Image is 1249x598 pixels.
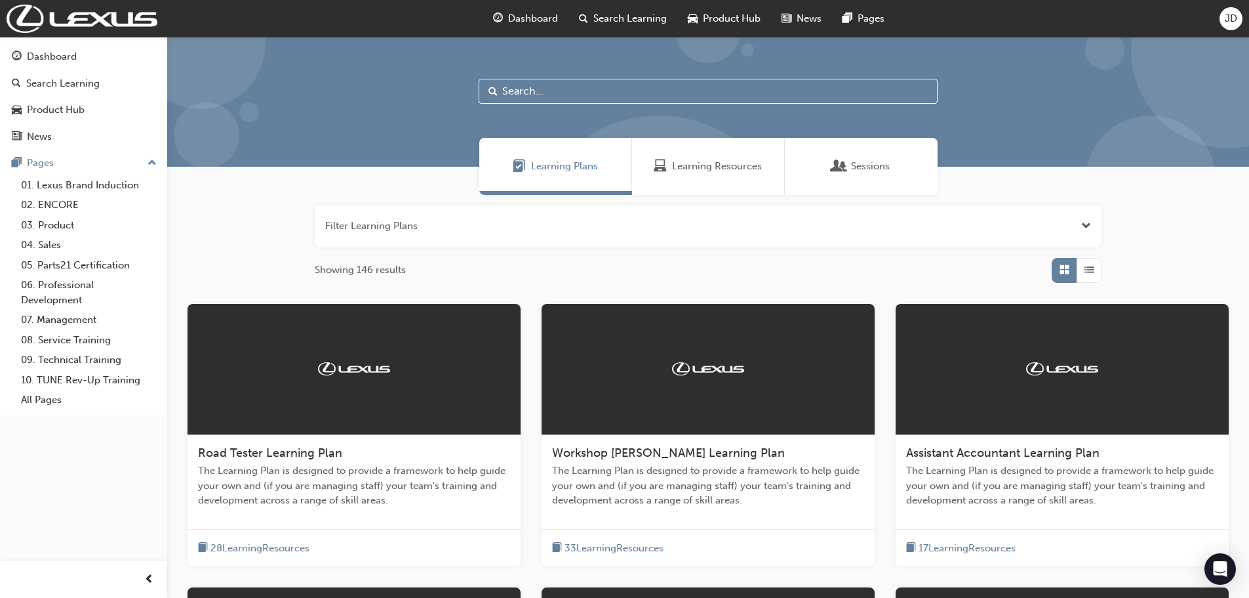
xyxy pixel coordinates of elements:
span: Sessions [851,159,890,174]
a: All Pages [16,390,162,410]
button: book-icon17LearningResources [906,540,1016,557]
span: Learning Resources [654,159,667,174]
span: Search Learning [593,11,667,26]
span: Workshop [PERSON_NAME] Learning Plan [552,446,785,460]
span: News [797,11,822,26]
img: Trak [7,5,157,33]
button: Pages [5,151,162,175]
span: 28 Learning Resources [210,541,309,556]
a: TrakWorkshop [PERSON_NAME] Learning PlanThe Learning Plan is designed to provide a framework to h... [542,304,875,567]
span: Learning Plans [531,159,598,174]
div: Search Learning [26,76,100,91]
span: up-icon [148,155,157,172]
span: List [1084,263,1094,278]
span: search-icon [579,11,588,27]
button: book-icon28LearningResources [198,540,309,557]
a: 01. Lexus Brand Induction [16,175,162,196]
button: book-icon33LearningResources [552,540,664,557]
button: JD [1219,7,1242,30]
span: Grid [1060,263,1069,278]
span: book-icon [552,540,562,557]
span: news-icon [12,131,22,143]
a: Learning PlansLearning Plans [479,138,632,195]
a: search-iconSearch Learning [568,5,677,32]
span: Assistant Accountant Learning Plan [906,446,1100,460]
a: TrakAssistant Accountant Learning PlanThe Learning Plan is designed to provide a framework to hel... [896,304,1229,567]
div: Dashboard [27,49,77,64]
span: 33 Learning Resources [565,541,664,556]
a: 03. Product [16,215,162,236]
span: Learning Plans [513,159,526,174]
span: Showing 146 results [315,263,406,278]
span: guage-icon [493,11,503,27]
span: Road Tester Learning Plan [198,446,342,460]
div: Open Intercom Messenger [1204,553,1236,585]
a: 06. Professional Development [16,275,162,310]
span: Dashboard [508,11,558,26]
span: The Learning Plan is designed to provide a framework to help guide your own and (if you are manag... [198,463,510,508]
span: search-icon [12,78,21,90]
img: Trak [318,362,390,375]
a: News [5,125,162,149]
a: news-iconNews [771,5,832,32]
span: Pages [858,11,884,26]
button: Open the filter [1081,219,1091,234]
a: car-iconProduct Hub [677,5,771,32]
span: pages-icon [12,158,22,169]
a: Learning ResourcesLearning Resources [632,138,785,195]
span: 17 Learning Resources [919,541,1016,556]
a: 10. TUNE Rev-Up Training [16,370,162,391]
span: book-icon [906,540,916,557]
a: SessionsSessions [785,138,938,195]
a: pages-iconPages [832,5,895,32]
span: The Learning Plan is designed to provide a framework to help guide your own and (if you are manag... [906,463,1218,508]
a: Dashboard [5,45,162,69]
button: DashboardSearch LearningProduct HubNews [5,42,162,151]
span: prev-icon [144,572,154,588]
a: 05. Parts21 Certification [16,255,162,276]
a: 08. Service Training [16,330,162,351]
span: car-icon [688,11,698,27]
a: Product Hub [5,98,162,122]
a: Search Learning [5,72,162,96]
img: Trak [672,362,744,375]
span: guage-icon [12,51,22,63]
span: JD [1225,11,1237,26]
a: 02. ENCORE [16,195,162,215]
span: Product Hub [703,11,761,26]
span: pages-icon [843,11,852,27]
span: book-icon [198,540,208,557]
div: Product Hub [27,102,85,117]
span: car-icon [12,104,22,116]
span: Search [488,84,498,99]
a: 07. Management [16,310,162,330]
span: news-icon [782,11,791,27]
div: Pages [27,156,54,171]
a: 09. Technical Training [16,350,162,370]
a: guage-iconDashboard [483,5,568,32]
a: 04. Sales [16,235,162,255]
div: News [27,129,52,144]
input: Search... [479,79,938,104]
a: TrakRoad Tester Learning PlanThe Learning Plan is designed to provide a framework to help guide y... [188,304,521,567]
img: Trak [1026,362,1098,375]
span: Learning Resources [672,159,762,174]
span: The Learning Plan is designed to provide a framework to help guide your own and (if you are manag... [552,463,864,508]
span: Sessions [833,159,846,174]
